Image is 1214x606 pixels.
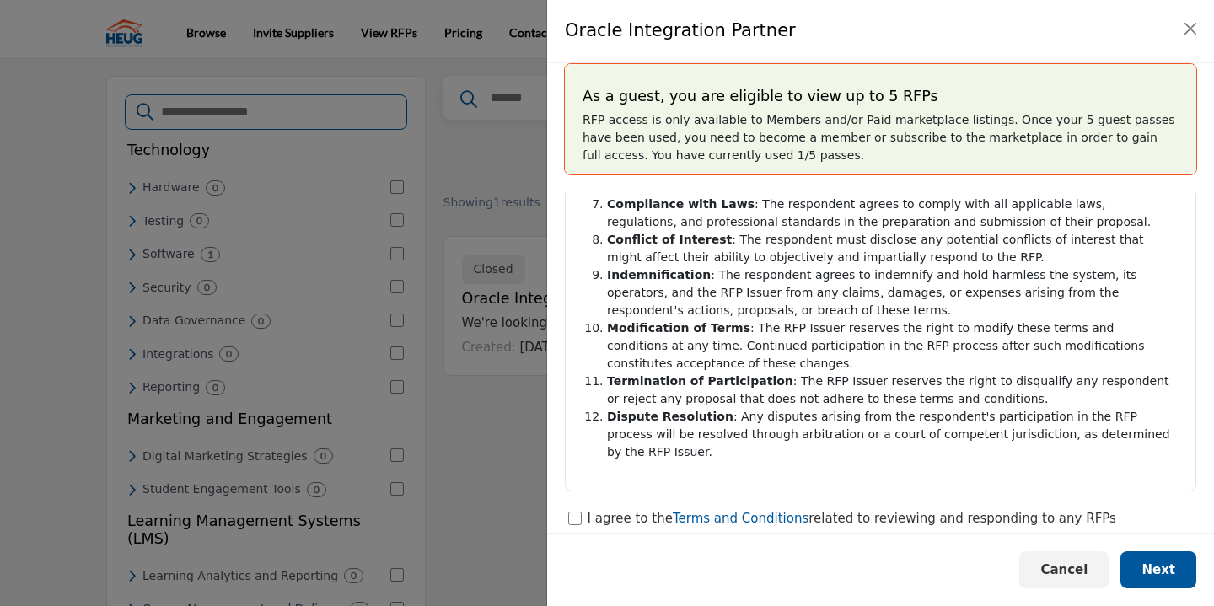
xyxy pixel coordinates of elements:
[588,509,1116,531] div: I agree to the related to reviewing and responding to any RFPs
[1141,562,1175,577] span: Next
[1179,17,1202,40] button: Close
[607,196,1178,231] li: : The respondent agrees to comply with all applicable laws, regulations, and professional standar...
[607,266,1178,319] li: : The respondent agrees to indemnify and hold harmless the system, its operators, and the RFP Iss...
[583,88,1179,105] h5: As a guest, you are eligible to view up to 5 RFPs
[607,268,711,282] strong: Indemnification
[607,374,793,388] strong: Termination of Participation
[607,410,733,423] strong: Dispute Resolution
[583,111,1179,164] p: RFP access is only available to Members and/or Paid marketplace listings. Once your 5 guest passe...
[565,18,796,45] h4: Oracle Integration Partner
[1019,551,1109,589] button: Cancel
[607,231,1178,266] li: : The respondent must disclose any potential conflicts of interest that might affect their abilit...
[607,197,755,211] strong: Compliance with Laws
[673,511,808,526] span: Terms and Conditions
[1120,551,1196,589] button: Next
[1040,562,1088,577] span: Cancel
[607,233,732,246] strong: Conflict of Interest
[607,408,1178,461] li: : Any disputes arising from the respondent's participation in the RFP process will be resolved th...
[607,373,1178,408] li: : The RFP Issuer reserves the right to disqualify any respondent or reject any proposal that does...
[607,321,750,335] strong: Modification of Terms
[607,319,1178,373] li: : The RFP Issuer reserves the right to modify these terms and conditions at any time. Continued p...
